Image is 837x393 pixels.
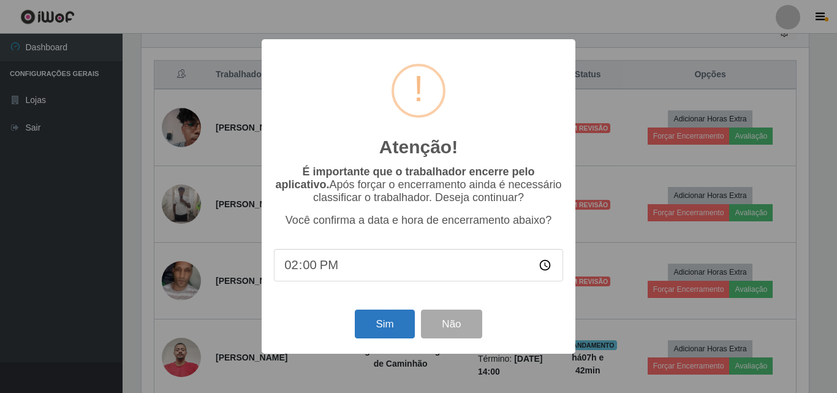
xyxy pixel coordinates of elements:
b: É importante que o trabalhador encerre pelo aplicativo. [275,166,534,191]
p: Após forçar o encerramento ainda é necessário classificar o trabalhador. Deseja continuar? [274,166,563,204]
h2: Atenção! [379,136,458,158]
button: Sim [355,310,414,338]
button: Não [421,310,482,338]
p: Você confirma a data e hora de encerramento abaixo? [274,214,563,227]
